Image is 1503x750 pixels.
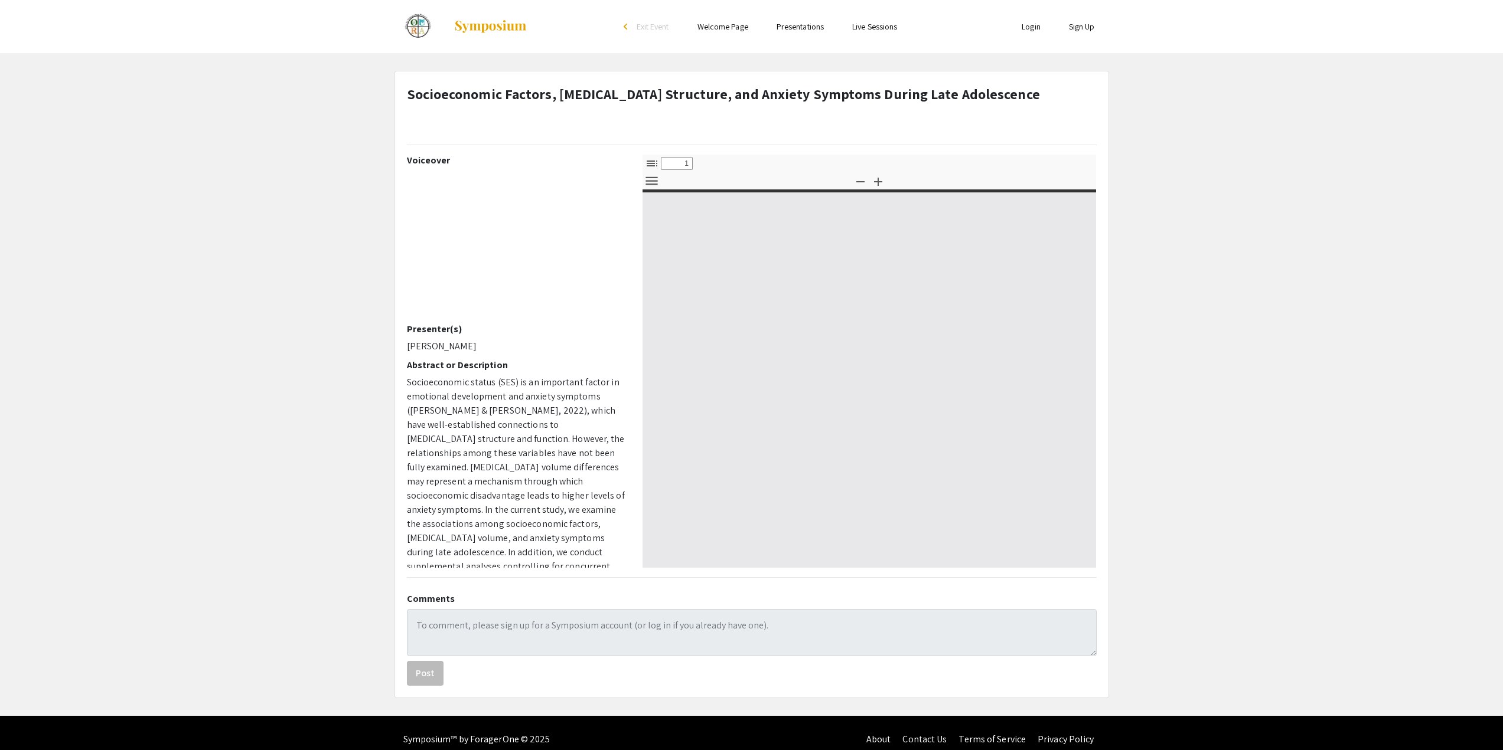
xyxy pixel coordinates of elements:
[1038,733,1094,745] a: Privacy Policy
[902,733,947,745] a: Contact Us
[454,19,527,34] img: Symposium by ForagerOne
[624,23,631,30] div: arrow_back_ios
[777,21,824,32] a: Presentations
[395,12,442,41] img: Celebrate Undergraduate Research and Creativity (CURC) 2023
[642,172,662,189] button: Tools
[697,21,748,32] a: Welcome Page
[407,376,625,615] span: Socioeconomic status (SES) is an important factor in emotional development and anxiety symptoms (...
[661,157,693,170] input: Page
[407,359,625,371] h2: Abstract or Description
[1069,21,1095,32] a: Sign Up
[642,155,662,172] button: Toggle Sidebar
[958,733,1026,745] a: Terms of Service
[868,172,888,189] button: Zoom In
[1022,21,1041,32] a: Login
[407,593,1097,604] h2: Comments
[866,733,891,745] a: About
[407,323,625,335] h2: Presenter(s)
[637,21,669,32] span: Exit Event
[850,172,870,189] button: Zoom Out
[1453,697,1494,741] iframe: Chat
[395,12,528,41] a: Celebrate Undergraduate Research and Creativity (CURC) 2023
[407,84,1040,103] strong: Socioeconomic Factors, [MEDICAL_DATA] Structure, and Anxiety Symptoms During Late Adolescence
[407,339,625,353] p: [PERSON_NAME]
[852,21,897,32] a: Live Sessions
[407,661,444,686] button: Post
[407,155,625,166] h2: Voiceover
